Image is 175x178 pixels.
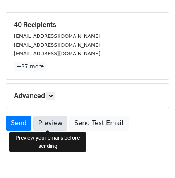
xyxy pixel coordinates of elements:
[9,132,86,152] div: Preview your emails before sending
[69,116,128,131] a: Send Test Email
[14,92,161,100] h5: Advanced
[14,33,100,39] small: [EMAIL_ADDRESS][DOMAIN_NAME]
[14,20,161,29] h5: 40 Recipients
[33,116,67,131] a: Preview
[14,42,100,48] small: [EMAIL_ADDRESS][DOMAIN_NAME]
[14,62,46,71] a: +37 more
[136,141,175,178] iframe: Chat Widget
[6,116,31,131] a: Send
[14,51,100,56] small: [EMAIL_ADDRESS][DOMAIN_NAME]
